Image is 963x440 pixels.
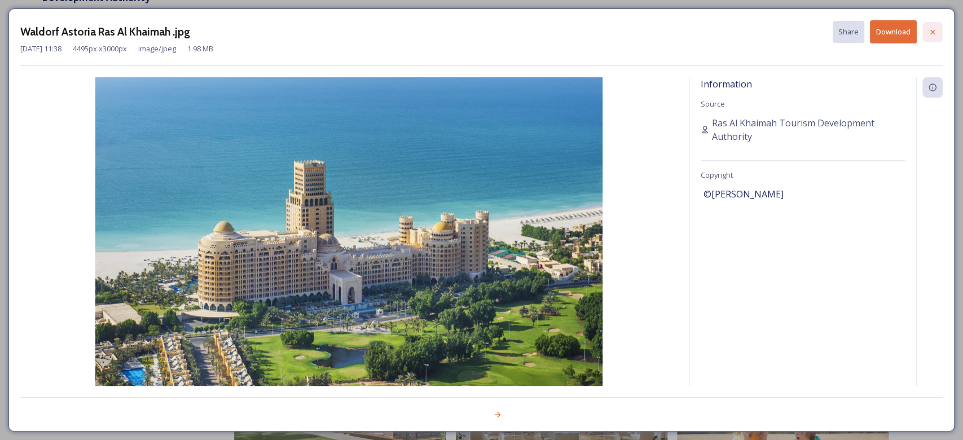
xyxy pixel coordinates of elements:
button: Download [870,20,917,43]
span: 1.98 MB [187,43,213,54]
span: [DATE] 11:38 [20,43,61,54]
span: 4495 px x 3000 px [73,43,127,54]
span: Copyright [701,170,733,180]
span: Ras Al Khaimah Tourism Development Authority [712,116,905,143]
img: 90354616-2431-4964-BD9E20B9EA8CB255.jpg [20,77,678,416]
h3: Waldorf Astoria Ras Al Khaimah .jpg [20,24,190,40]
span: Information [701,78,752,90]
span: image/jpeg [138,43,176,54]
span: Source [701,99,725,109]
button: Share [833,21,864,43]
span: ©[PERSON_NAME] [703,187,784,201]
